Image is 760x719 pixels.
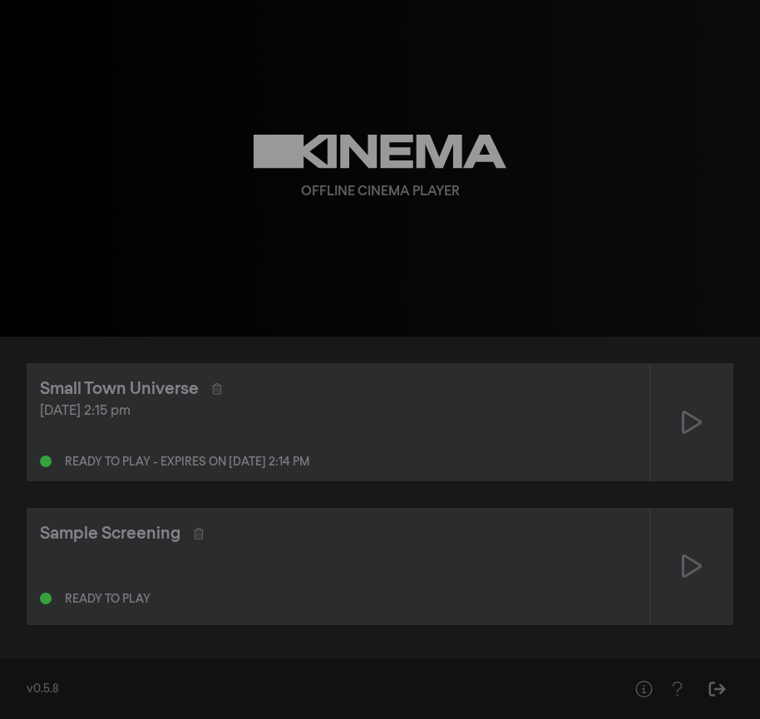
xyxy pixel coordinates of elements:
[700,672,733,706] button: Sign Out
[40,401,636,421] div: [DATE] 2:15 pm
[65,456,309,468] div: Ready to play - expires on [DATE] 2:14 pm
[27,681,594,698] div: v0.5.8
[301,182,460,202] div: Offline Cinema Player
[660,672,693,706] button: Help
[627,672,660,706] button: Help
[40,521,180,546] div: Sample Screening
[65,593,151,605] div: Ready to play
[40,377,199,401] div: Small Town Universe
